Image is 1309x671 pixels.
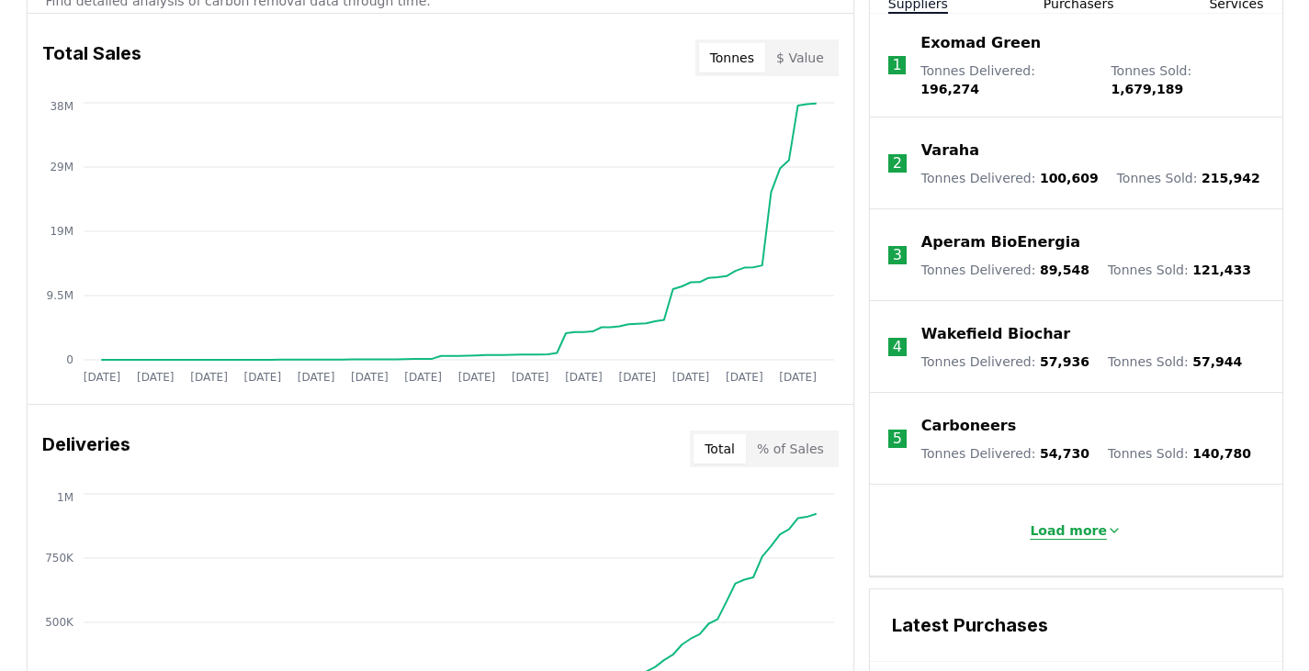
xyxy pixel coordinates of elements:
[42,39,141,76] h3: Total Sales
[892,611,1260,639] h3: Latest Purchases
[1015,512,1136,549] button: Load more
[50,225,73,238] tspan: 19M
[50,100,73,113] tspan: 38M
[1040,446,1089,461] span: 54,730
[50,161,73,173] tspan: 29M
[511,371,548,384] tspan: [DATE]
[1192,446,1251,461] span: 140,780
[404,371,442,384] tspan: [DATE]
[921,415,1016,437] a: Carboneers
[1040,263,1089,277] span: 89,548
[746,434,835,464] button: % of Sales
[45,552,74,565] tspan: 750K
[921,231,1080,253] a: Aperam BioEnergia
[1108,444,1251,463] p: Tonnes Sold :
[921,140,979,162] a: Varaha
[457,371,495,384] tspan: [DATE]
[726,371,763,384] tspan: [DATE]
[618,371,656,384] tspan: [DATE]
[765,43,835,73] button: $ Value
[779,371,817,384] tspan: [DATE]
[921,444,1089,463] p: Tonnes Delivered :
[1111,82,1183,96] span: 1,679,189
[1108,261,1251,279] p: Tonnes Sold :
[920,62,1092,98] p: Tonnes Delivered :
[893,244,902,266] p: 3
[921,323,1070,345] a: Wakefield Biochar
[694,434,746,464] button: Total
[1111,62,1263,98] p: Tonnes Sold :
[243,371,281,384] tspan: [DATE]
[46,289,73,302] tspan: 9.5M
[892,54,901,76] p: 1
[920,82,979,96] span: 196,274
[45,616,74,629] tspan: 500K
[42,431,130,467] h3: Deliveries
[297,371,334,384] tspan: [DATE]
[921,352,1089,371] p: Tonnes Delivered :
[920,32,1041,54] a: Exomad Green
[1040,171,1099,185] span: 100,609
[1117,169,1260,187] p: Tonnes Sold :
[1192,354,1242,369] span: 57,944
[565,371,603,384] tspan: [DATE]
[1030,521,1107,540] p: Load more
[1108,352,1242,371] p: Tonnes Sold :
[66,353,73,366] tspan: 0
[921,261,1089,279] p: Tonnes Delivered :
[893,428,902,450] p: 5
[1192,263,1251,277] span: 121,433
[83,371,120,384] tspan: [DATE]
[136,371,174,384] tspan: [DATE]
[1202,171,1260,185] span: 215,942
[190,371,228,384] tspan: [DATE]
[57,491,73,504] tspan: 1M
[699,43,765,73] button: Tonnes
[671,371,709,384] tspan: [DATE]
[351,371,389,384] tspan: [DATE]
[893,336,902,358] p: 4
[1040,354,1089,369] span: 57,936
[893,152,902,174] p: 2
[921,169,1099,187] p: Tonnes Delivered :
